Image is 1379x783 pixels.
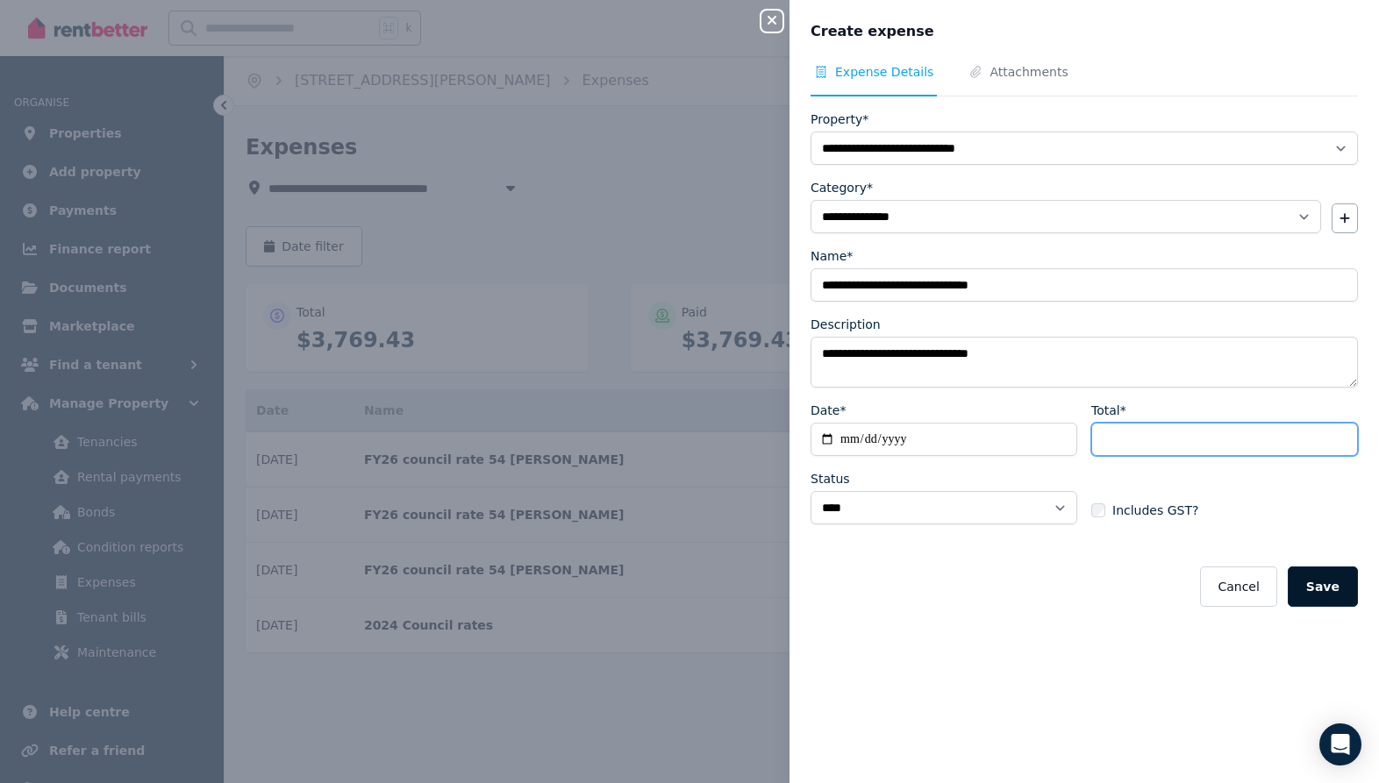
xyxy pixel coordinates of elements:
[811,470,850,488] label: Status
[811,247,853,265] label: Name*
[1288,566,1358,607] button: Save
[1319,723,1361,765] div: Open Intercom Messenger
[811,63,1358,96] nav: Tabs
[811,402,846,419] label: Date*
[1091,503,1105,517] input: Includes GST?
[811,179,873,196] label: Category*
[811,316,881,333] label: Description
[1091,402,1126,419] label: Total*
[1200,566,1276,607] button: Cancel
[835,63,933,81] span: Expense Details
[811,110,868,128] label: Property*
[1112,502,1198,519] span: Includes GST?
[811,21,934,42] span: Create expense
[990,63,1068,81] span: Attachments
